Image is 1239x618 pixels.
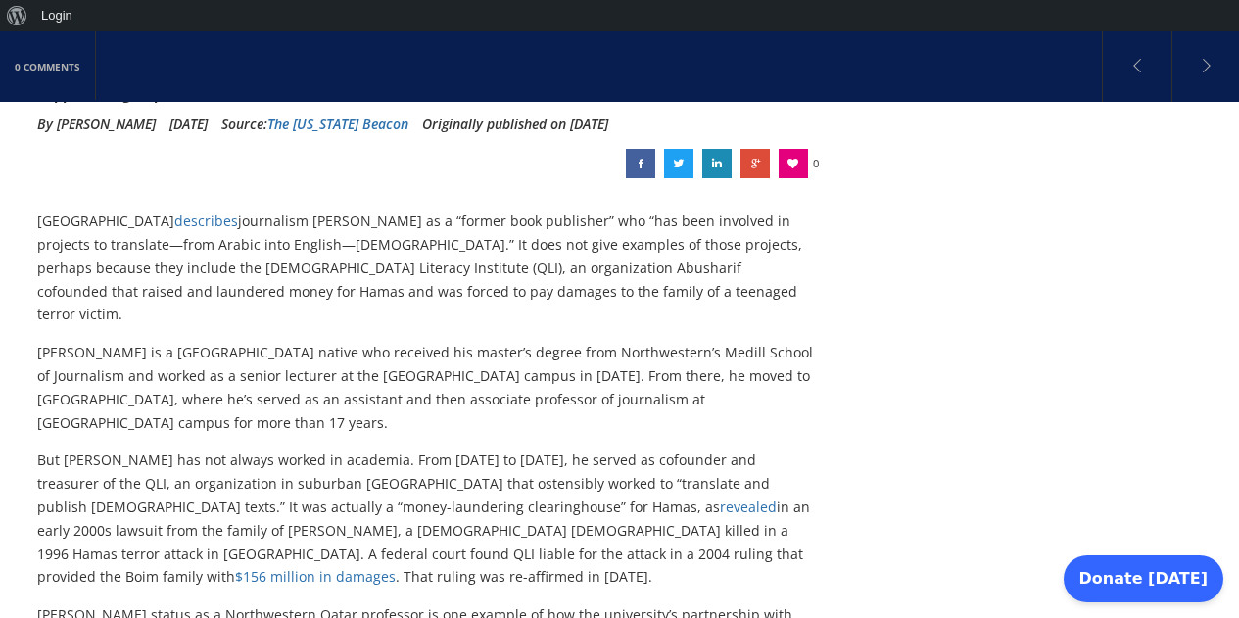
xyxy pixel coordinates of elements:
a: revealed [720,498,777,516]
li: [DATE] [169,110,208,139]
a: In a Previous Life, He Ran an Organization That Funneled Money to Hamas. Now He’s a Journalism Pr... [740,149,770,178]
a: The [US_STATE] Beacon [267,115,408,133]
p: But [PERSON_NAME] has not always worked in academia. From [DATE] to [DATE], he served as cofounde... [37,449,814,589]
a: In a Previous Life, He Ran an Organization That Funneled Money to Hamas. Now He’s a Journalism Pr... [626,149,655,178]
div: Source: [221,110,408,139]
a: In a Previous Life, He Ran an Organization That Funneled Money to Hamas. Now He’s a Journalism Pr... [664,149,693,178]
a: describes [174,212,238,230]
p: [GEOGRAPHIC_DATA] journalism [PERSON_NAME] as a “former book publisher” who “has been involved in... [37,210,814,326]
a: In a Previous Life, He Ran an Organization That Funneled Money to Hamas. Now He’s a Journalism Pr... [702,149,732,178]
p: [PERSON_NAME] is a [GEOGRAPHIC_DATA] native who received his master’s degree from Northwestern’s ... [37,341,814,434]
span: 0 [813,149,819,178]
li: Originally published on [DATE] [422,110,608,139]
a: $156 million in damages [235,567,396,586]
li: By [PERSON_NAME] [37,110,156,139]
